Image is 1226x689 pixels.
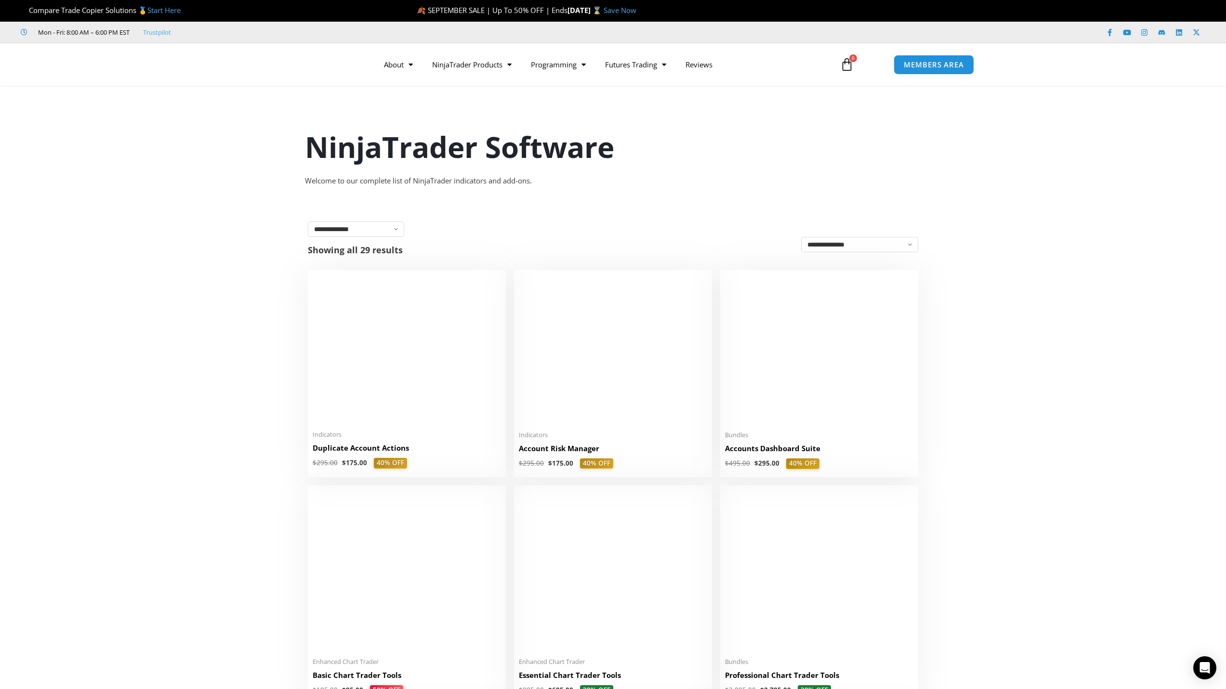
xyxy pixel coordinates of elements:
strong: [DATE] ⌛ [567,5,604,15]
nav: Menu [374,53,829,76]
h2: Essential Chart Trader Tools [519,670,707,680]
a: Reviews [676,53,722,76]
a: About [374,53,422,76]
p: Showing all 29 results [308,246,403,254]
a: Start Here [147,5,181,15]
bdi: 175.00 [548,459,573,468]
h2: Account Risk Manager [519,443,707,454]
bdi: 295.00 [313,458,338,467]
span: Indicators [519,431,707,439]
bdi: 295.00 [754,459,779,468]
span: $ [548,459,552,468]
select: Shop order [801,237,918,252]
img: BasicTools [313,490,501,652]
span: 40% OFF [374,458,407,468]
img: Account Risk Manager [519,275,707,425]
span: Bundles [725,658,913,666]
a: Programming [521,53,595,76]
bdi: 495.00 [725,459,750,468]
span: $ [313,458,316,467]
img: Duplicate Account Actions [313,275,501,425]
span: Bundles [725,431,913,439]
span: Compare Trade Copier Solutions 🥇 [21,5,181,15]
a: Account Risk Manager [519,443,707,458]
span: 0 [849,54,857,62]
bdi: 175.00 [342,458,367,467]
span: Indicators [313,430,501,439]
a: Basic Chart Trader Tools [313,670,501,685]
a: Essential Chart Trader Tools [519,670,707,685]
img: Accounts Dashboard Suite [725,275,913,425]
a: Trustpilot [143,26,171,38]
h2: Accounts Dashboard Suite [725,443,913,454]
span: $ [725,459,729,468]
a: MEMBERS AREA [894,55,974,75]
span: $ [754,459,758,468]
a: Save Now [604,5,636,15]
h1: NinjaTrader Software [305,127,922,167]
h2: Basic Chart Trader Tools [313,670,501,680]
a: NinjaTrader Products [422,53,521,76]
span: Enhanced Chart Trader [313,658,501,666]
h2: Professional Chart Trader Tools [725,670,913,680]
a: Duplicate Account Actions [313,443,501,458]
span: $ [519,459,523,468]
span: 40% OFF [580,458,613,469]
a: Professional Chart Trader Tools [725,670,913,685]
a: Accounts Dashboard Suite [725,443,913,458]
img: ProfessionalToolsBundlePage [725,490,913,652]
a: Futures Trading [595,53,676,76]
span: 🍂 SEPTEMBER SALE | Up To 50% OFF | Ends [417,5,567,15]
span: MEMBERS AREA [904,61,964,68]
bdi: 295.00 [519,459,544,468]
span: Mon - Fri: 8:00 AM – 6:00 PM EST [36,26,130,38]
img: 🏆 [21,7,28,14]
img: LogoAI | Affordable Indicators – NinjaTrader [252,47,356,82]
img: Essential Chart Trader Tools [519,490,707,652]
h2: Duplicate Account Actions [313,443,501,453]
span: 40% OFF [786,458,819,469]
a: 0 [826,51,868,78]
span: Enhanced Chart Trader [519,658,707,666]
div: Welcome to our complete list of NinjaTrader indicators and add-ons. [305,174,922,188]
div: Open Intercom Messenger [1193,656,1216,679]
span: $ [342,458,346,467]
